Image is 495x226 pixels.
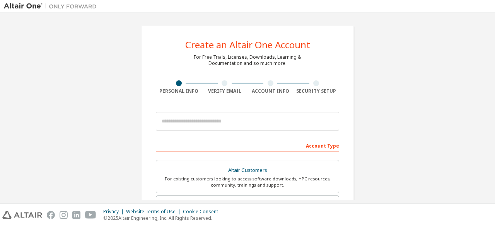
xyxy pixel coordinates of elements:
img: Altair One [4,2,101,10]
div: Privacy [103,209,126,215]
img: altair_logo.svg [2,211,42,219]
div: Security Setup [294,88,340,94]
div: Verify Email [202,88,248,94]
div: Create an Altair One Account [185,40,310,49]
img: facebook.svg [47,211,55,219]
div: Altair Customers [161,165,334,176]
img: instagram.svg [60,211,68,219]
div: Cookie Consent [183,209,223,215]
div: Account Type [156,139,339,151]
div: For Free Trials, Licenses, Downloads, Learning & Documentation and so much more. [194,54,301,66]
p: © 2025 Altair Engineering, Inc. All Rights Reserved. [103,215,223,221]
div: Website Terms of Use [126,209,183,215]
div: Personal Info [156,88,202,94]
div: Account Info [247,88,294,94]
img: linkedin.svg [72,211,80,219]
div: For existing customers looking to access software downloads, HPC resources, community, trainings ... [161,176,334,188]
img: youtube.svg [85,211,96,219]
